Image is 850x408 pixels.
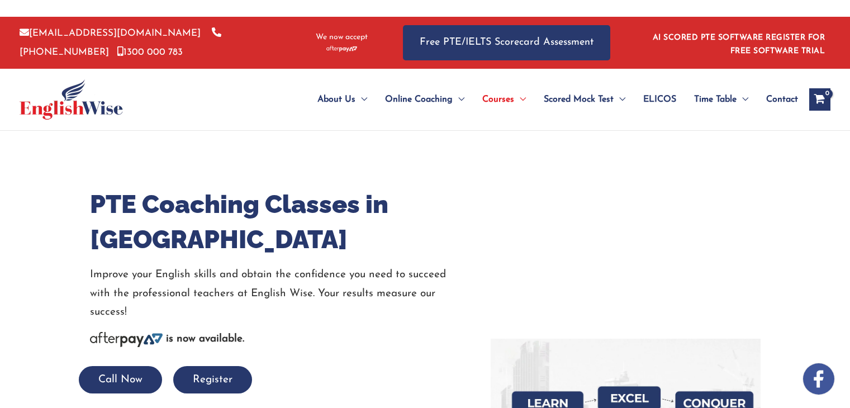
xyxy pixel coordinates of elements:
span: Contact [766,80,798,119]
img: Afterpay-Logo [326,46,357,52]
a: CoursesMenu Toggle [473,80,535,119]
button: Register [173,366,252,393]
a: [EMAIL_ADDRESS][DOMAIN_NAME] [20,29,201,38]
span: Menu Toggle [737,80,748,119]
b: is now available. [166,334,244,344]
img: Afterpay-Logo [90,332,163,347]
nav: Site Navigation: Main Menu [291,80,798,119]
span: About Us [317,80,355,119]
span: Courses [482,80,514,119]
img: white-facebook.png [803,363,834,395]
a: Scored Mock TestMenu Toggle [535,80,634,119]
a: View Shopping Cart, empty [809,88,830,111]
a: Time TableMenu Toggle [685,80,757,119]
a: Free PTE/IELTS Scorecard Assessment [403,25,610,60]
span: Time Table [694,80,737,119]
a: Call Now [79,374,162,385]
span: Menu Toggle [453,80,464,119]
a: ELICOS [634,80,685,119]
a: Contact [757,80,798,119]
span: We now accept [316,32,368,43]
span: ELICOS [643,80,676,119]
img: cropped-ew-logo [20,79,123,120]
a: [PHONE_NUMBER] [20,29,221,56]
span: Menu Toggle [514,80,526,119]
p: Improve your English skills and obtain the confidence you need to succeed with the professional t... [90,265,474,321]
a: Register [173,374,252,385]
a: 1300 000 783 [117,48,183,57]
span: Online Coaching [385,80,453,119]
button: Call Now [79,366,162,393]
aside: Header Widget 1 [646,25,830,61]
a: AI SCORED PTE SOFTWARE REGISTER FOR FREE SOFTWARE TRIAL [653,34,825,55]
span: Menu Toggle [355,80,367,119]
h1: PTE Coaching Classes in [GEOGRAPHIC_DATA] [90,187,474,257]
span: Scored Mock Test [544,80,614,119]
a: Online CoachingMenu Toggle [376,80,473,119]
span: Menu Toggle [614,80,625,119]
a: About UsMenu Toggle [308,80,376,119]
